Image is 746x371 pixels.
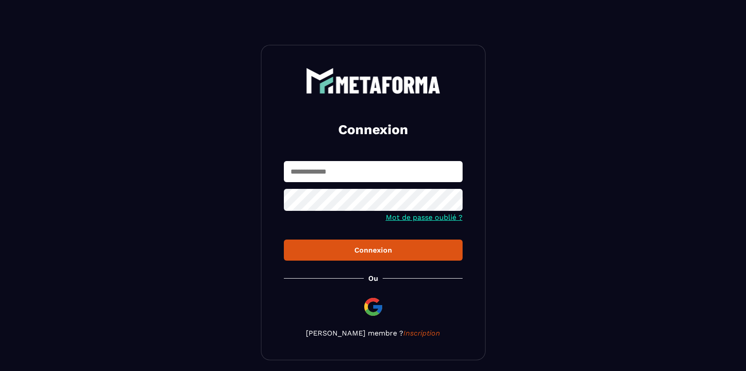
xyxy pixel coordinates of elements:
a: logo [284,68,463,94]
p: Ou [368,274,378,283]
p: [PERSON_NAME] membre ? [284,329,463,337]
h2: Connexion [295,121,452,139]
a: Inscription [403,329,440,337]
div: Connexion [291,246,455,254]
a: Mot de passe oublié ? [386,213,463,222]
button: Connexion [284,240,463,261]
img: logo [306,68,441,94]
img: google [362,296,384,318]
